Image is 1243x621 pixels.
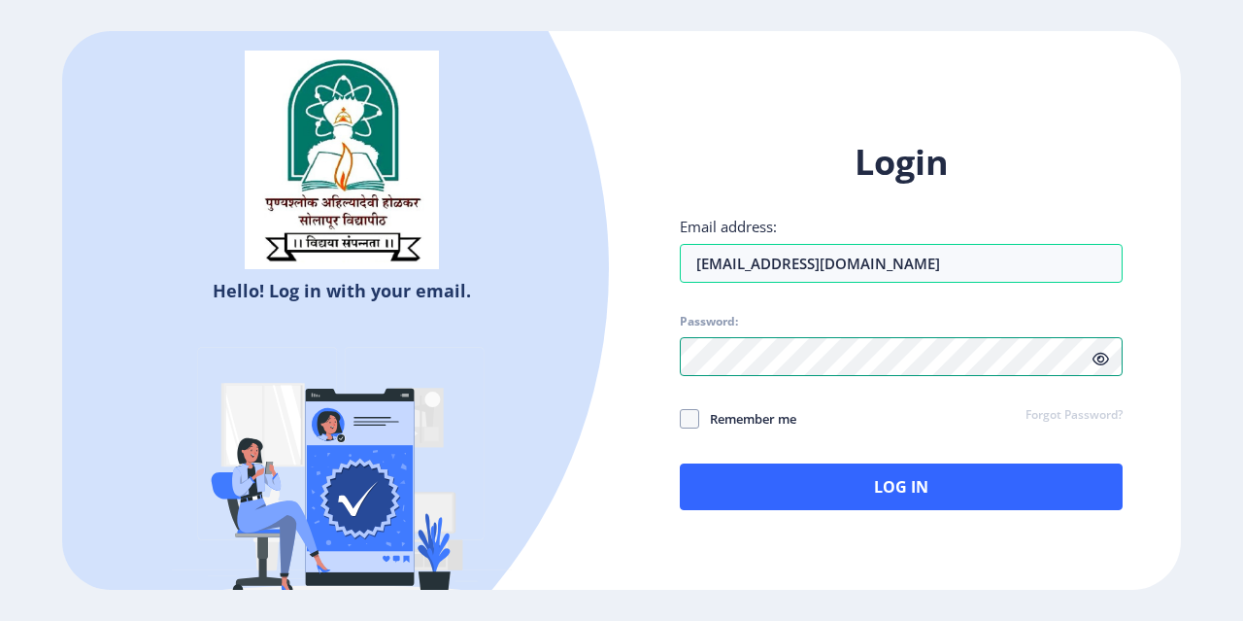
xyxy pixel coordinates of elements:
label: Password: [680,314,738,329]
button: Log In [680,464,1123,510]
h1: Login [680,139,1123,186]
img: sulogo.png [245,51,439,270]
label: Email address: [680,217,777,236]
a: Forgot Password? [1025,407,1123,425]
span: Remember me [699,407,796,431]
input: Email address [680,244,1123,283]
